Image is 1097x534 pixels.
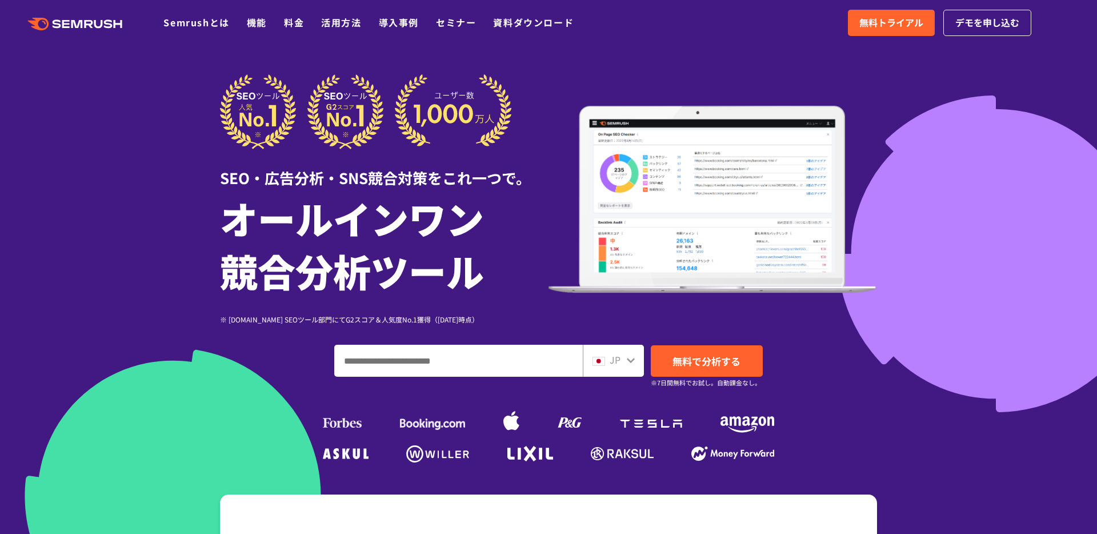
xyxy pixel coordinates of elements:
[220,314,548,325] div: ※ [DOMAIN_NAME] SEOツール部門にてG2スコア＆人気度No.1獲得（[DATE]時点）
[379,15,419,29] a: 導入事例
[163,15,229,29] a: Semrushとは
[672,354,740,368] span: 無料で分析する
[220,192,548,297] h1: オールインワン 競合分析ツール
[436,15,476,29] a: セミナー
[610,353,620,366] span: JP
[284,15,304,29] a: 料金
[955,15,1019,30] span: デモを申し込む
[859,15,923,30] span: 無料トライアル
[651,345,763,377] a: 無料で分析する
[335,345,582,376] input: ドメイン、キーワードまたはURLを入力してください
[651,377,761,388] small: ※7日間無料でお試し。自動課金なし。
[220,149,548,189] div: SEO・広告分析・SNS競合対策をこれ一つで。
[493,15,574,29] a: 資料ダウンロード
[247,15,267,29] a: 機能
[848,10,935,36] a: 無料トライアル
[321,15,361,29] a: 活用方法
[943,10,1031,36] a: デモを申し込む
